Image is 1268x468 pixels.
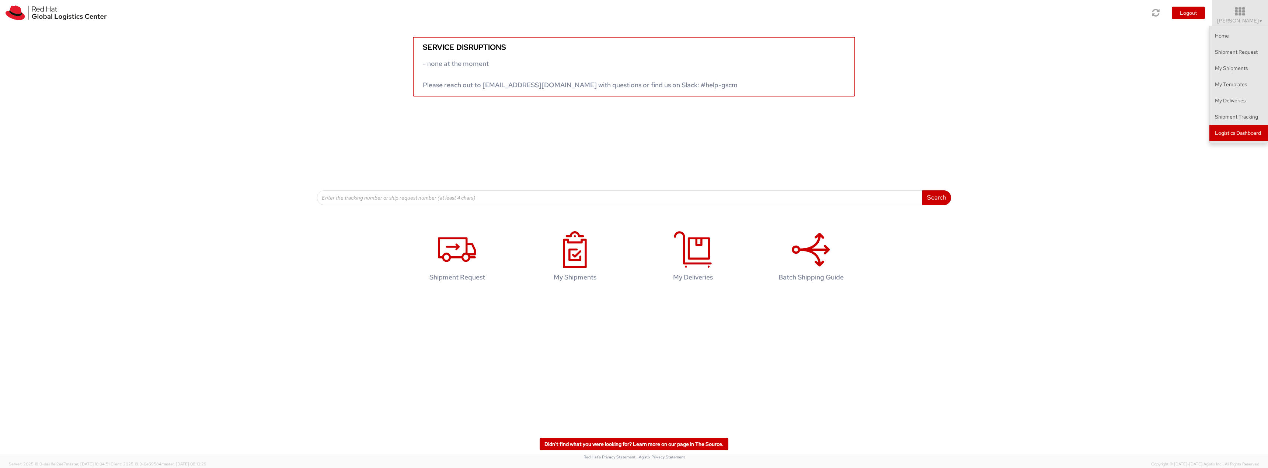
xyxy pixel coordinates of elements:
a: Logistics Dashboard [1209,125,1268,141]
a: Shipment Request [402,224,512,292]
a: My Shipments [1209,60,1268,76]
h5: Service disruptions [423,43,845,51]
span: [PERSON_NAME] [1217,17,1263,24]
a: Home [1209,28,1268,44]
span: master, [DATE] 08:10:29 [161,461,206,467]
a: My Shipments [520,224,630,292]
button: Search [922,190,951,205]
a: My Templates [1209,76,1268,92]
button: Logout [1172,7,1205,19]
img: rh-logistics-00dfa346123c4ec078e1.svg [6,6,107,20]
a: Red Hat's Privacy Statement [584,454,635,460]
span: ▼ [1259,18,1263,24]
span: Server: 2025.18.0-daa1fe12ee7 [9,461,109,467]
a: Didn't find what you were looking for? Learn more on our page in The Source. [540,438,728,450]
span: - none at the moment Please reach out to [EMAIL_ADDRESS][DOMAIN_NAME] with questions or find us o... [423,59,738,89]
h4: My Shipments [527,274,623,281]
span: Copyright © [DATE]-[DATE] Agistix Inc., All Rights Reserved [1151,461,1259,467]
a: My Deliveries [638,224,748,292]
h4: My Deliveries [645,274,741,281]
h4: Batch Shipping Guide [763,274,858,281]
input: Enter the tracking number or ship request number (at least 4 chars) [317,190,923,205]
a: My Deliveries [1209,92,1268,109]
h4: Shipment Request [410,274,505,281]
span: Client: 2025.18.0-0e69584 [111,461,206,467]
a: Service disruptions - none at the moment Please reach out to [EMAIL_ADDRESS][DOMAIN_NAME] with qu... [413,37,855,96]
a: | Agistix Privacy Statement [637,454,685,460]
a: Shipment Request [1209,44,1268,60]
a: Batch Shipping Guide [756,224,866,292]
span: master, [DATE] 10:04:51 [66,461,109,467]
a: Shipment Tracking [1209,109,1268,125]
